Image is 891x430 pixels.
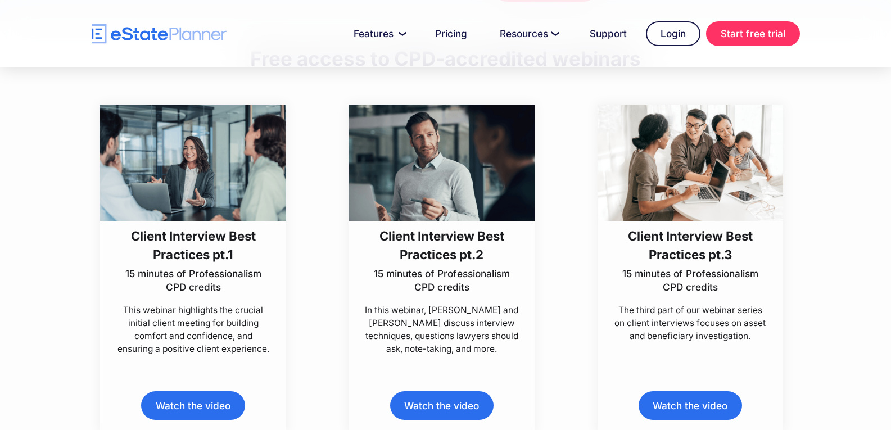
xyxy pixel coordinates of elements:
a: Client Interview Best Practices pt.215 minutes of Professionalism CPD creditsIn this webinar, [PE... [349,105,535,356]
h3: Client Interview Best Practices pt.3 [613,227,768,264]
a: Watch the video [390,391,494,420]
p: 15 minutes of Professionalism CPD credits [364,267,519,294]
a: home [92,24,227,44]
a: Client Interview Best Practices pt.315 minutes of Professionalism CPD creditsThe third part of ou... [598,105,784,342]
a: Login [646,21,700,46]
a: Pricing [422,22,481,45]
h3: Client Interview Best Practices pt.2 [364,227,519,264]
p: 15 minutes of Professionalism CPD credits [613,267,768,294]
a: Watch the video [639,391,742,420]
a: Watch the video [141,391,245,420]
p: This webinar highlights the crucial initial client meeting for building comfort and confidence, a... [116,304,271,356]
a: Start free trial [706,21,800,46]
h3: Client Interview Best Practices pt.1 [116,227,271,264]
p: The third part of our webinar series on client interviews focuses on asset and beneficiary invest... [613,304,768,342]
a: Client Interview Best Practices pt.115 minutes of Professionalism CPD creditsThis webinar highlig... [100,105,286,356]
a: Resources [486,22,571,45]
p: In this webinar, [PERSON_NAME] and [PERSON_NAME] discuss interview techniques, questions lawyers ... [364,304,519,356]
a: Features [340,22,416,45]
p: 15 minutes of Professionalism CPD credits [116,267,271,294]
a: Support [576,22,640,45]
